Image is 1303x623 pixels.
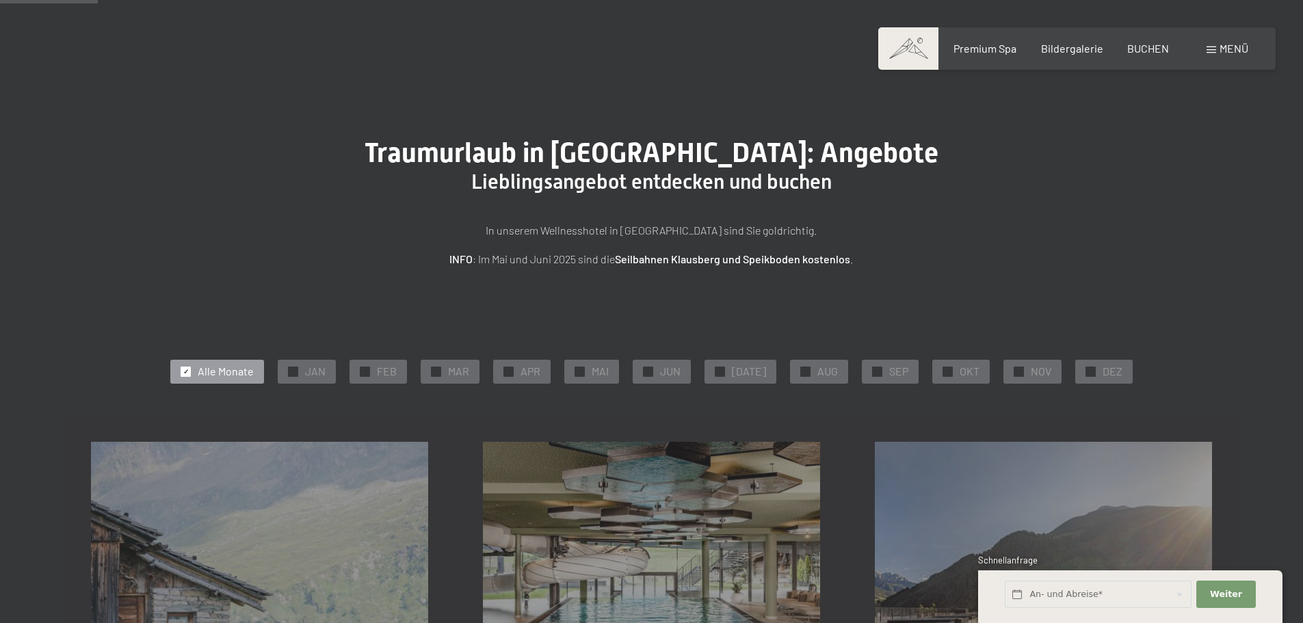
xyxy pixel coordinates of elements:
span: Lieblingsangebot entdecken und buchen [471,170,832,194]
span: OKT [960,364,979,379]
a: BUCHEN [1127,42,1169,55]
span: JUN [660,364,681,379]
span: ✓ [945,367,951,376]
span: Alle Monate [198,364,254,379]
span: ✓ [1016,367,1022,376]
span: ✓ [506,367,512,376]
span: ✓ [803,367,808,376]
span: APR [521,364,540,379]
span: SEP [889,364,908,379]
span: ✓ [1088,367,1094,376]
span: Traumurlaub in [GEOGRAPHIC_DATA]: Angebote [365,137,938,169]
span: ✓ [434,367,439,376]
span: ✓ [646,367,651,376]
p: : Im Mai und Juni 2025 sind die . [310,250,994,268]
span: AUG [817,364,838,379]
a: Premium Spa [953,42,1016,55]
span: ✓ [718,367,723,376]
span: Weiter [1210,588,1242,600]
strong: INFO [449,252,473,265]
span: MAR [448,364,469,379]
strong: Seilbahnen Klausberg und Speikboden kostenlos [615,252,850,265]
span: MAI [592,364,609,379]
span: ✓ [291,367,296,376]
span: Schnellanfrage [978,555,1038,566]
span: Menü [1220,42,1248,55]
span: ✓ [875,367,880,376]
span: FEB [377,364,397,379]
span: DEZ [1103,364,1122,379]
p: In unserem Wellnesshotel in [GEOGRAPHIC_DATA] sind Sie goldrichtig. [310,222,994,239]
span: ✓ [577,367,583,376]
span: ✓ [183,367,189,376]
button: Weiter [1196,581,1255,609]
span: [DATE] [732,364,766,379]
span: JAN [305,364,326,379]
span: ✓ [363,367,368,376]
a: Bildergalerie [1041,42,1103,55]
span: NOV [1031,364,1051,379]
